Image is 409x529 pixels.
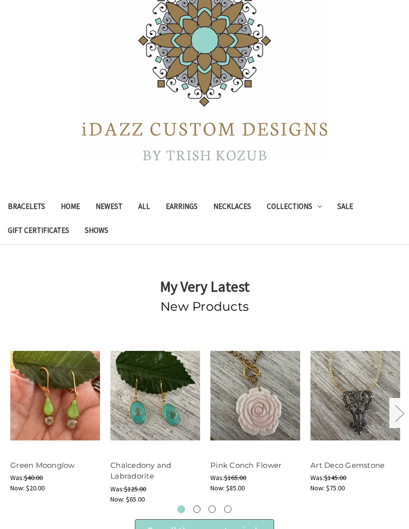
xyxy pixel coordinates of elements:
div: Was: [110,484,200,494]
span: $85.00 [226,483,245,492]
a: Green Moonglow [10,460,75,470]
a: Chalcedony and Labradorite [110,460,172,481]
img: Art Deco Gemstone [310,351,400,440]
button: Next [389,398,409,428]
span: $165.00 [224,473,246,482]
span: $65.00 [126,495,145,504]
span: $20.00 [26,483,45,492]
button: 1 of 3 [178,506,185,513]
a: All [130,196,158,220]
strong: My Very Latest [160,277,250,296]
span: $125.00 [124,484,146,493]
a: Pink Conch Flower [210,460,281,470]
a: Chalcedony and Labradorite [110,336,200,454]
a: Sale [330,196,361,220]
span: $75.00 [326,483,345,492]
h2: New Products [10,298,399,316]
a: Green Moonglow [10,336,100,454]
a: Newest [88,196,130,220]
div: Was: [310,473,400,483]
a: Collections [259,196,330,220]
span: $145.00 [324,473,346,482]
a: Art Deco Gemstone [310,460,384,470]
a: Necklaces [205,196,259,220]
img: Chalcedony and Labradorite [110,351,200,440]
button: 3 of 3 [208,506,216,513]
div: Was: [10,473,100,483]
span: Now: [10,483,25,492]
img: Green Moonglow [10,351,100,440]
a: Earrings [158,196,205,220]
span: Now: [210,483,225,492]
span: Now: [110,495,125,504]
span: Now: [310,483,325,492]
a: Home [53,196,88,220]
img: Pink Conch Flower [210,351,300,440]
a: Art Deco Gemstone [310,336,400,454]
a: Shows [77,220,116,244]
div: Was: [210,473,300,483]
a: Pink Conch Flower [210,336,300,454]
button: 4 of 3 [224,506,231,513]
button: 2 of 3 [193,506,201,513]
span: $40.00 [24,473,43,482]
